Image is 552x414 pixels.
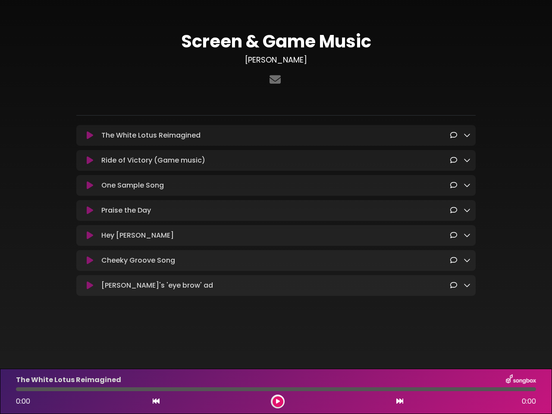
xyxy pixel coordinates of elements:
[101,180,164,191] p: One Sample Song
[101,280,213,291] p: [PERSON_NAME]'s 'eye brow' ad
[101,255,175,266] p: Cheeky Groove Song
[76,55,476,65] h3: [PERSON_NAME]
[101,230,174,241] p: Hey [PERSON_NAME]
[76,31,476,52] h1: Screen & Game Music
[101,130,201,141] p: The White Lotus Reimagined
[101,155,205,166] p: Ride of Victory (Game music)
[101,205,151,216] p: Praise the Day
